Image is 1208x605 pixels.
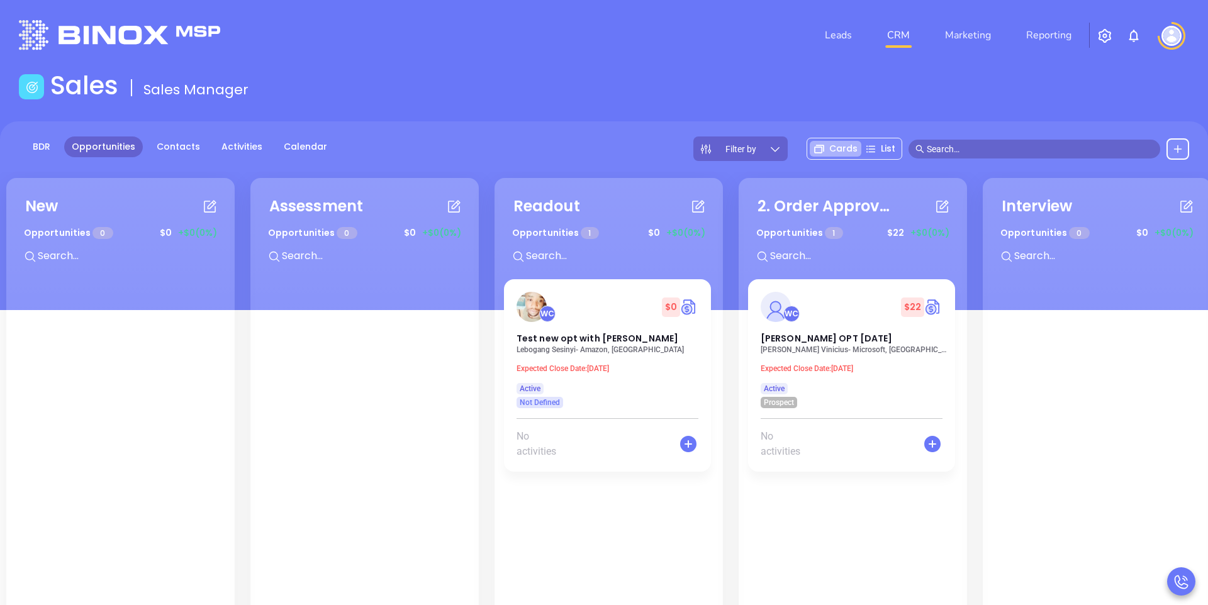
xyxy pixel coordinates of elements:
span: 1 [825,227,842,239]
p: Opportunities [512,221,599,245]
span: $ 0 [645,223,663,243]
p: Expected Close Date: [DATE] [761,364,949,373]
input: Search... [36,248,225,264]
p: Felipe Vinicius - Microsoft, Brazil [761,345,949,354]
span: Sales Manager [143,80,249,99]
img: user [1161,26,1182,46]
span: Active [520,382,540,396]
input: Search... [769,248,958,264]
div: profileWalter Contreras$0Circle dollarTest new opt with [PERSON_NAME]Lebogang Sesinyi- Amazon, [G... [504,279,713,478]
input: Search... [281,248,469,264]
span: Prospect [764,396,794,409]
p: Opportunities [268,221,357,245]
span: $ 0 [662,297,680,317]
div: Assessment [269,195,363,218]
span: Test new opt with kevin [517,332,678,345]
a: Reporting [1021,23,1077,48]
span: $ 0 [157,223,175,243]
p: Opportunities [756,221,843,245]
div: Walter Contreras [783,306,800,322]
h1: Sales [50,70,118,101]
span: $ 22 [901,297,924,317]
div: New [25,195,58,218]
a: profileWalter Contreras$0Circle dollarTest new opt with [PERSON_NAME]Lebogang Sesinyi- Amazon, [G... [504,279,711,408]
img: Quote [924,297,942,316]
img: iconSetting [1097,28,1112,43]
a: Opportunities [64,136,143,157]
span: +$0 (0%) [178,226,217,240]
span: List [881,142,895,155]
div: NewOpportunities 0$0+$0(0%) [16,187,225,279]
span: search [915,145,924,153]
img: Quote [680,297,698,316]
input: Search... [525,248,713,264]
img: iconNotification [1126,28,1141,43]
a: Marketing [940,23,996,48]
span: Active [764,382,785,396]
span: No activities [761,429,815,459]
span: +$0 (0%) [666,226,705,240]
span: $ 22 [884,223,907,243]
a: Leads [820,23,857,48]
div: profileWalter Contreras$22Circle dollar[PERSON_NAME] OPT [DATE][PERSON_NAME] Vinicius- Microsoft,... [748,279,958,478]
div: ReadoutOpportunities 1$0+$0(0%) [504,187,713,279]
span: +$0 (0%) [1155,226,1194,240]
span: 0 [92,227,113,239]
span: 0 [1069,227,1089,239]
a: profileWalter Contreras$22Circle dollar[PERSON_NAME] OPT [DATE][PERSON_NAME] Vinicius- Microsoft,... [748,279,955,408]
input: Search... [1013,248,1202,264]
input: Search… [927,142,1153,156]
span: No activities [517,429,571,459]
span: $ 0 [1133,223,1151,243]
div: Interview [1002,195,1072,218]
div: 2. Order ApprovedOpportunities 1$22+$0(0%) [748,187,958,279]
img: Felipe OPT may 9 [761,292,791,322]
a: Activities [214,136,270,157]
a: CRM [882,23,915,48]
span: 1 [581,227,598,239]
a: BDR [25,136,58,157]
img: Test new opt with kevin [517,292,547,322]
p: Expected Close Date: [DATE] [517,364,705,373]
span: Filter by [725,145,756,153]
span: Not Defined [520,396,560,409]
div: AssessmentOpportunities 0$0+$0(0%) [260,187,469,279]
a: Contacts [149,136,208,157]
a: Calendar [276,136,335,157]
div: InterviewOpportunities 0$0+$0(0%) [992,187,1202,279]
span: +$0 (0%) [910,226,949,240]
span: $ 0 [401,223,419,243]
div: Readout [513,195,580,218]
div: Walter Contreras [539,306,556,322]
span: Felipe OPT may 9 [761,332,892,345]
p: Opportunities [24,221,113,245]
span: Cards [829,142,858,155]
p: Lebogang Sesinyi - Amazon, South Africa [517,345,705,354]
span: +$0 (0%) [422,226,461,240]
img: logo [19,20,220,50]
span: 0 [337,227,357,239]
p: Opportunities [1000,221,1090,245]
div: 2. Order Approved [758,195,896,218]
